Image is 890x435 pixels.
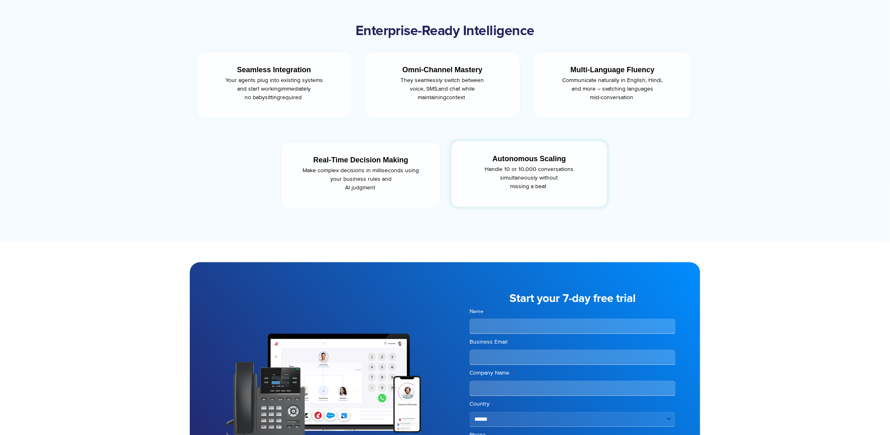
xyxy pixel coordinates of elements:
span: They seamlessly switch between voice, SMS, [401,77,484,92]
label: Business Email [469,338,676,346]
h5: Start your 7-day free trial [469,293,676,304]
label: Company Name [469,369,676,377]
div: Omni-Channel Mastery [380,64,505,75]
span: Your agents plug into existing systems and start working [225,77,323,92]
div: Autonomous Scaling [467,153,592,164]
label: Name [469,308,676,315]
h2: Enterprise-Ready Intelligence [194,23,696,40]
span: Handle 10 or 10,000 conversations simultaneously without missing a beat [485,166,574,190]
span: no babysitting [245,94,280,101]
span: required [280,94,302,101]
div: Multi-Language Fluency [548,64,677,75]
span: Communicate naturally in English, Hindi, and more – switching languages mid-conversation [562,77,663,101]
div: Seamless Integration [211,64,337,75]
span: Make complex decisions in milliseconds using your business rules and AI judgment [303,167,419,191]
span: immediately [281,85,311,92]
label: Country [469,400,676,408]
div: Real-Time Decision Making [296,155,426,166]
span: maintaining [418,94,447,101]
span: and chat while [438,85,475,92]
span: context [447,94,465,101]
